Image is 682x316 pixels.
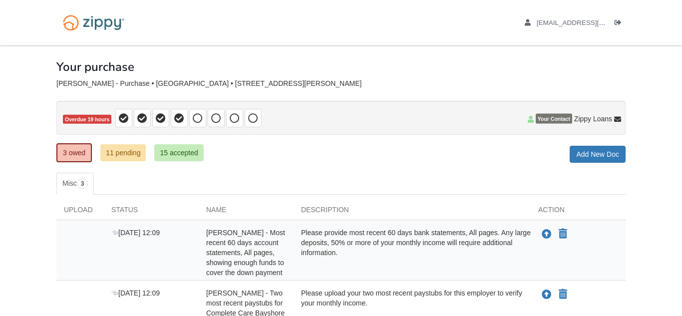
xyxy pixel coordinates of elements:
[294,228,531,278] div: Please provide most recent 60 days bank statements, All pages. Any large deposits, 50% or more of...
[541,288,553,301] button: Upload Alison Falby - Two most recent paystubs for Complete Care Bayshore
[537,19,651,26] span: alisonfalby30@gmail.com
[56,205,104,220] div: Upload
[77,179,88,189] span: 3
[615,19,626,29] a: Log out
[531,205,626,220] div: Action
[56,79,626,88] div: [PERSON_NAME] - Purchase • [GEOGRAPHIC_DATA] • [STREET_ADDRESS][PERSON_NAME]
[63,115,111,124] span: Overdue 19 hours
[294,205,531,220] div: Description
[111,229,160,237] span: [DATE] 12:09
[56,60,134,73] h1: Your purchase
[206,229,285,277] span: [PERSON_NAME] - Most recent 60 days account statements, All pages, showing enough funds to cover ...
[100,144,146,161] a: 11 pending
[199,205,294,220] div: Name
[104,205,199,220] div: Status
[154,144,203,161] a: 15 accepted
[536,114,572,124] span: Your Contact
[56,143,92,162] a: 3 owed
[558,289,568,301] button: Declare Alison Falby - Two most recent paystubs for Complete Care Bayshore not applicable
[541,228,553,241] button: Upload Alison Falby - Most recent 60 days account statements, All pages, showing enough funds to ...
[56,173,94,195] a: Misc
[558,228,568,240] button: Declare Alison Falby - Most recent 60 days account statements, All pages, showing enough funds to...
[574,114,612,124] span: Zippy Loans
[56,10,131,35] img: Logo
[111,289,160,297] span: [DATE] 12:09
[525,19,651,29] a: edit profile
[570,146,626,163] a: Add New Doc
